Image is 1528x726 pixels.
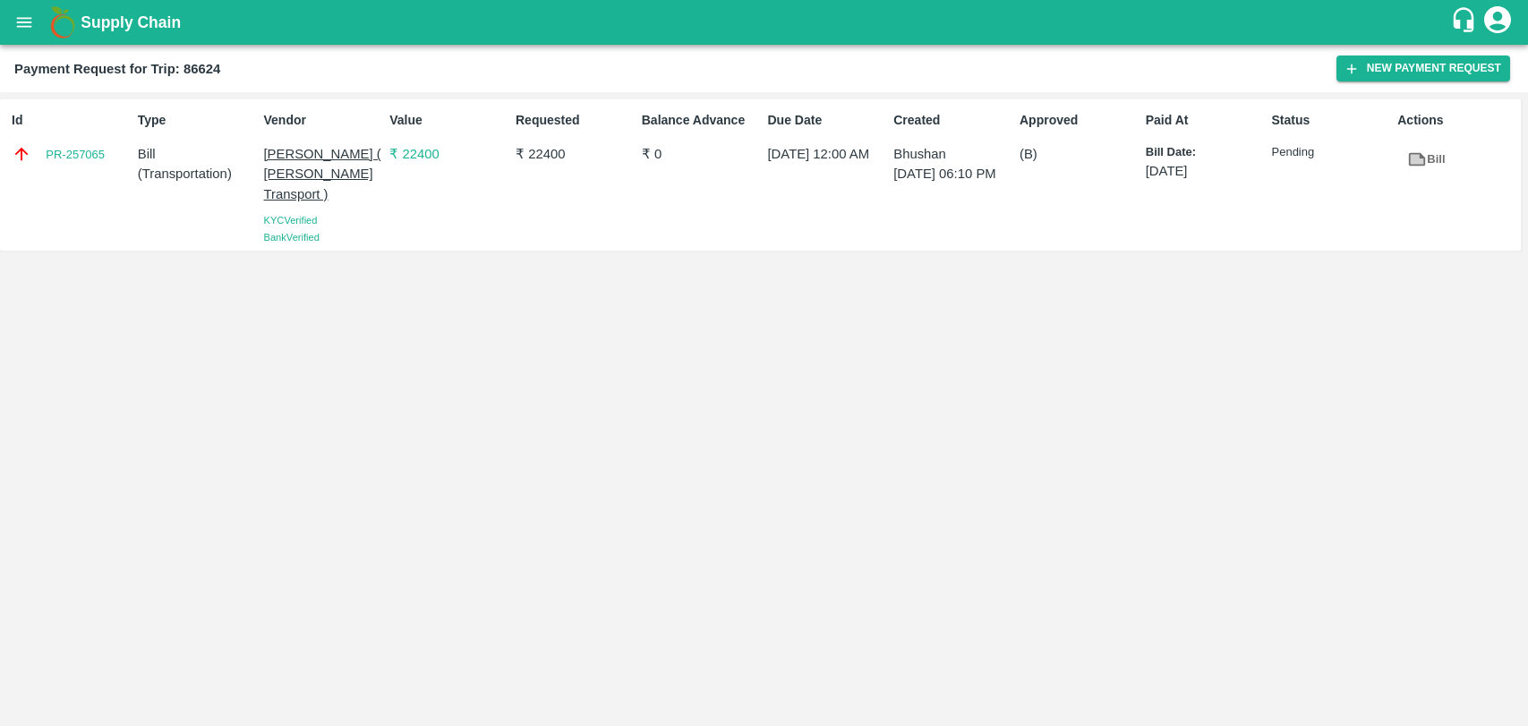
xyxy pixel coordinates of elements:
b: Supply Chain [81,13,181,31]
p: Actions [1397,111,1516,130]
p: Value [389,111,508,130]
p: ₹ 22400 [516,144,635,164]
span: Bank Verified [264,232,320,243]
p: [PERSON_NAME] ( [PERSON_NAME] Transport ) [264,144,383,204]
p: Balance Advance [642,111,761,130]
p: ₹ 22400 [389,144,508,164]
p: Vendor [264,111,383,130]
a: Bill [1397,144,1455,175]
a: PR-257065 [46,146,105,164]
a: Supply Chain [81,10,1450,35]
p: Approved [1020,111,1139,130]
p: ( Transportation ) [138,164,257,184]
div: account of current user [1481,4,1514,41]
button: open drawer [4,2,45,43]
p: ₹ 0 [642,144,761,164]
p: Due Date [768,111,887,130]
p: Id [12,111,131,130]
p: Type [138,111,257,130]
button: New Payment Request [1336,56,1510,81]
p: Status [1272,111,1391,130]
span: KYC Verified [264,215,318,226]
p: Created [893,111,1012,130]
p: Bill Date: [1146,144,1265,161]
p: Bhushan [893,144,1012,164]
p: [DATE] 12:00 AM [768,144,887,164]
img: logo [45,4,81,40]
p: Pending [1272,144,1391,161]
p: [DATE] 06:10 PM [893,164,1012,184]
p: Paid At [1146,111,1265,130]
p: [DATE] [1146,161,1265,181]
b: Payment Request for Trip: 86624 [14,62,220,76]
p: Bill [138,144,257,164]
p: Requested [516,111,635,130]
p: (B) [1020,144,1139,164]
div: customer-support [1450,6,1481,38]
